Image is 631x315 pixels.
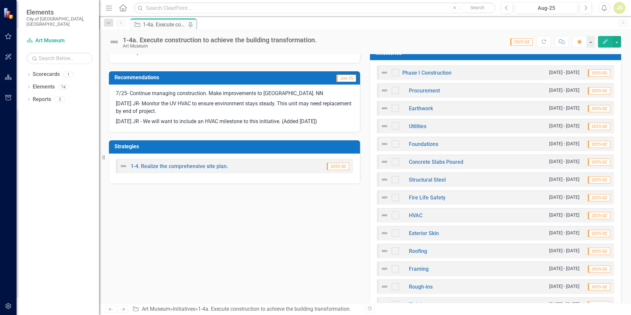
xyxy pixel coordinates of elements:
[33,83,55,91] a: Elements
[409,87,440,94] a: Procurement
[119,162,127,170] img: Not Defined
[381,211,388,219] img: Not Defined
[409,266,429,272] a: Framing
[588,194,610,201] span: 2025-Q2
[588,105,610,112] span: 2025-Q2
[336,75,356,82] span: Jun-25
[588,212,610,219] span: 2025-Q2
[381,87,388,94] img: Not Defined
[109,37,119,47] img: Not Defined
[588,123,610,130] span: 2025-Q2
[470,5,484,10] span: Search
[381,122,388,130] img: Not Defined
[409,141,438,147] a: Foundations
[549,212,580,218] small: [DATE] - [DATE]
[381,265,388,273] img: Not Defined
[549,123,580,129] small: [DATE] - [DATE]
[461,3,494,13] button: Search
[402,70,451,76] a: Phase I Construction
[549,105,580,111] small: [DATE] - [DATE]
[33,96,51,103] a: Reports
[409,230,439,236] a: Exterior Skin
[381,300,388,308] img: Not Defined
[115,144,357,150] h3: Strategies
[549,158,580,165] small: [DATE] - [DATE]
[26,8,92,16] span: Elements
[549,248,580,254] small: [DATE] - [DATE]
[588,141,610,148] span: 2025-Q2
[517,4,576,12] div: Aug-25
[58,84,69,90] div: 74
[134,2,496,14] input: Search ClearPoint...
[116,90,353,99] p: 7/25- Continue managing construction. Make improvements to [GEOGRAPHIC_DATA]. NN
[549,87,580,93] small: [DATE] - [DATE]
[3,8,15,19] img: ClearPoint Strategy
[381,158,388,166] img: Not Defined
[26,16,92,27] small: City of [GEOGRAPHIC_DATA], [GEOGRAPHIC_DATA]
[327,163,349,170] span: 2025-Q2
[588,69,610,77] span: 2025-Q2
[26,52,92,64] input: Search Below...
[115,75,281,81] h3: Recommendations
[588,87,610,94] span: 2025-Q2
[549,283,580,290] small: [DATE] - [DATE]
[588,248,610,255] span: 2025-Q2
[409,284,433,290] a: Rough-ins
[409,177,446,183] a: Structural Steel
[26,37,92,45] a: Art Museum
[381,69,388,77] img: Not Defined
[33,71,60,78] a: Scorecards
[132,305,360,313] div: » »
[123,44,317,49] div: Art Museum
[381,193,388,201] img: Not Defined
[409,105,433,112] a: Earthwork
[381,176,388,184] img: Not Defined
[549,265,580,272] small: [DATE] - [DATE]
[116,99,353,117] p: [DATE] JR- Monitor the UV HVAC to ensure environment stays steady. This unit may need replacement...
[54,97,65,102] div: 5
[409,123,426,129] a: Utilities
[515,2,578,14] button: Aug-25
[376,50,618,56] h3: Milestones
[142,306,170,312] a: Art Museum
[549,230,580,236] small: [DATE] - [DATE]
[614,2,625,14] button: JS
[549,301,580,307] small: [DATE] - [DATE]
[588,301,610,308] span: 2025-Q2
[549,176,580,183] small: [DATE] - [DATE]
[588,283,610,291] span: 2025-Q2
[198,306,351,312] div: 1-4a. Execute construction to achieve the building transformation.
[409,248,427,254] a: Roofing
[409,159,463,165] a: Concrete Slabs Poured
[131,163,228,169] a: 1-4. Realize the comprehensive site plan.
[588,176,610,184] span: 2025-Q2
[173,306,195,312] a: Initiatives
[510,38,533,46] span: 2025-Q2
[381,140,388,148] img: Not Defined
[588,265,610,273] span: 2025-Q2
[381,247,388,255] img: Not Defined
[381,104,388,112] img: Not Defined
[381,229,388,237] img: Not Defined
[409,212,422,219] a: HVAC
[549,69,580,76] small: [DATE] - [DATE]
[549,194,580,200] small: [DATE] - [DATE]
[409,194,446,201] a: Fire Life Safety
[549,141,580,147] small: [DATE] - [DATE]
[116,117,353,125] p: [DATE] JR - We will want to include an HVAC milestone to this initiative. (Added [DATE])
[588,158,610,166] span: 2025-Q2
[588,230,610,237] span: 2025-Q2
[123,36,317,44] div: 1-4a. Execute construction to achieve the building transformation.
[143,20,186,29] div: 1-4a. Execute construction to achieve the building transformation.
[381,283,388,291] img: Not Defined
[63,72,74,77] div: 1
